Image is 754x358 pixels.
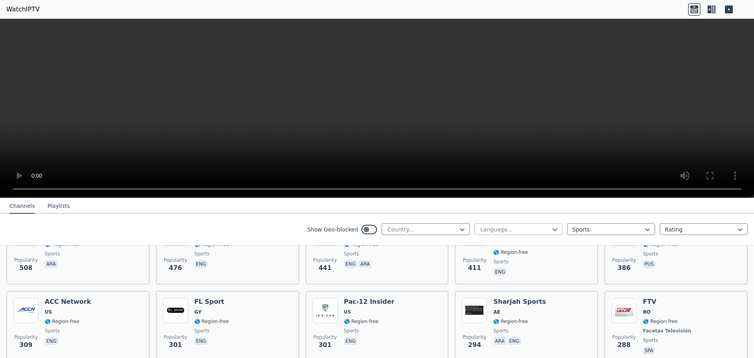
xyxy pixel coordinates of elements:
span: 411 [468,263,481,273]
span: sports [643,251,658,257]
span: AE [493,309,500,315]
span: sports [493,328,508,334]
label: Show Geo-blocked [307,226,358,233]
img: FTV [611,298,637,323]
span: sports [194,328,209,334]
span: 🌎 Region-free [643,318,677,325]
button: Channels [9,199,35,214]
p: eng [194,260,208,268]
span: Popularity [313,334,337,340]
a: WatchIPTV [6,5,40,14]
span: 294 [468,340,481,350]
button: Playlists [48,199,70,214]
span: Popularity [14,334,38,340]
span: 288 [617,340,630,350]
p: eng [194,337,208,345]
span: 386 [617,263,630,273]
span: Popularity [463,257,486,263]
span: sports [194,251,209,257]
span: sports [344,251,359,257]
img: ACC Network [13,298,38,323]
p: eng [344,337,357,345]
img: FL Sport [163,298,188,323]
p: ara [45,260,57,268]
span: 309 [19,340,32,350]
span: 🌎 Region-free [194,318,229,325]
p: ara [359,260,371,268]
h6: FTV [643,298,693,306]
span: sports [493,259,508,265]
p: ara [493,337,506,345]
span: 301 [318,340,331,350]
span: 441 [318,263,331,273]
h6: FL Sport [194,298,229,306]
p: spa [643,347,655,354]
p: eng [45,337,58,345]
p: pus [643,260,655,268]
p: eng [508,337,521,345]
span: 🌎 Region-free [344,318,379,325]
span: 🌎 Region-free [493,249,528,255]
span: 301 [169,340,182,350]
span: 🌎 Region-free [493,318,528,325]
span: 508 [19,263,32,273]
span: sports [45,251,60,257]
img: Pac-12 Insider [313,298,338,323]
span: sports [45,328,60,334]
span: US [344,309,351,315]
span: GY [194,309,201,315]
h6: Sharjah Sports [493,298,546,306]
span: Popularity [164,257,187,263]
span: sports [643,337,658,343]
h6: Pac-12 Insider [344,298,395,306]
img: Sharjah Sports [462,298,487,323]
span: Popularity [612,334,636,340]
span: Popularity [14,257,38,263]
p: eng [344,260,357,268]
h6: ACC Network [45,298,91,306]
span: Popularity [313,257,337,263]
span: sports [344,328,359,334]
span: 476 [169,263,182,273]
span: Popularity [164,334,187,340]
span: Facetas Televisión [643,328,691,334]
span: BO [643,309,650,315]
span: Popularity [463,334,486,340]
span: 🌎 Region-free [45,318,79,325]
p: eng [493,268,507,276]
span: US [45,309,52,315]
span: Popularity [612,257,636,263]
